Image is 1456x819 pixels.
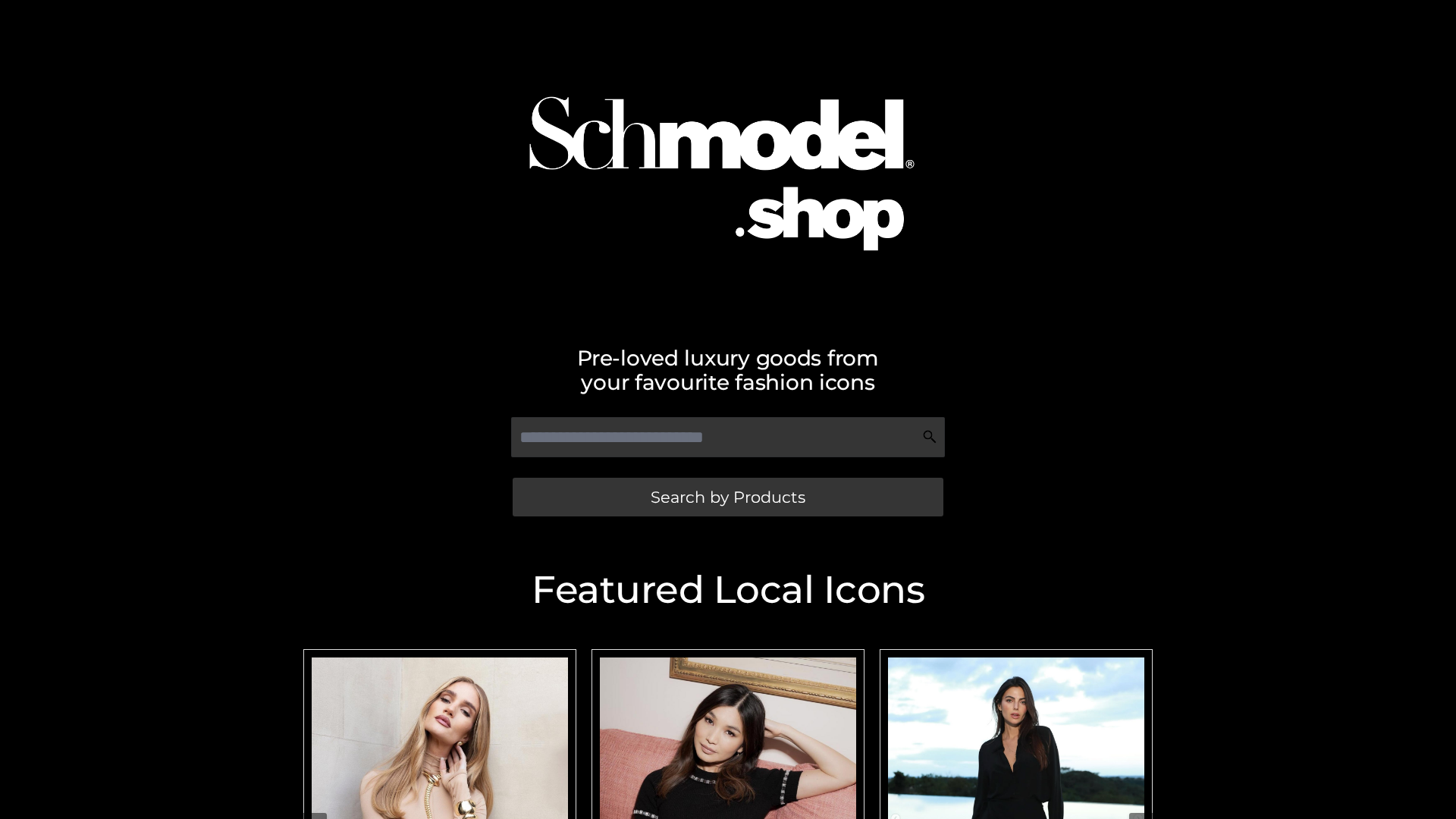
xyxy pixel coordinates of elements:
img: Search Icon [922,429,937,444]
span: Search by Products [651,489,805,505]
a: Search by Products [513,478,943,516]
h2: Pre-loved luxury goods from your favourite fashion icons [296,346,1160,394]
h2: Featured Local Icons​ [296,571,1160,609]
